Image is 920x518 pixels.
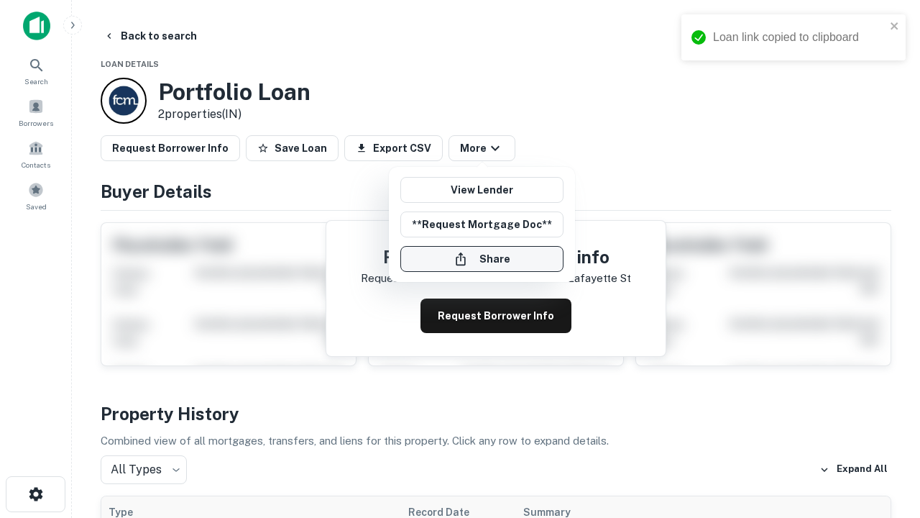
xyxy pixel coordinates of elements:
button: Share [400,246,563,272]
iframe: Chat Widget [848,403,920,472]
button: **Request Mortgage Doc** [400,212,563,237]
button: close [890,20,900,34]
a: View Lender [400,177,563,203]
div: Loan link copied to clipboard [713,29,885,46]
